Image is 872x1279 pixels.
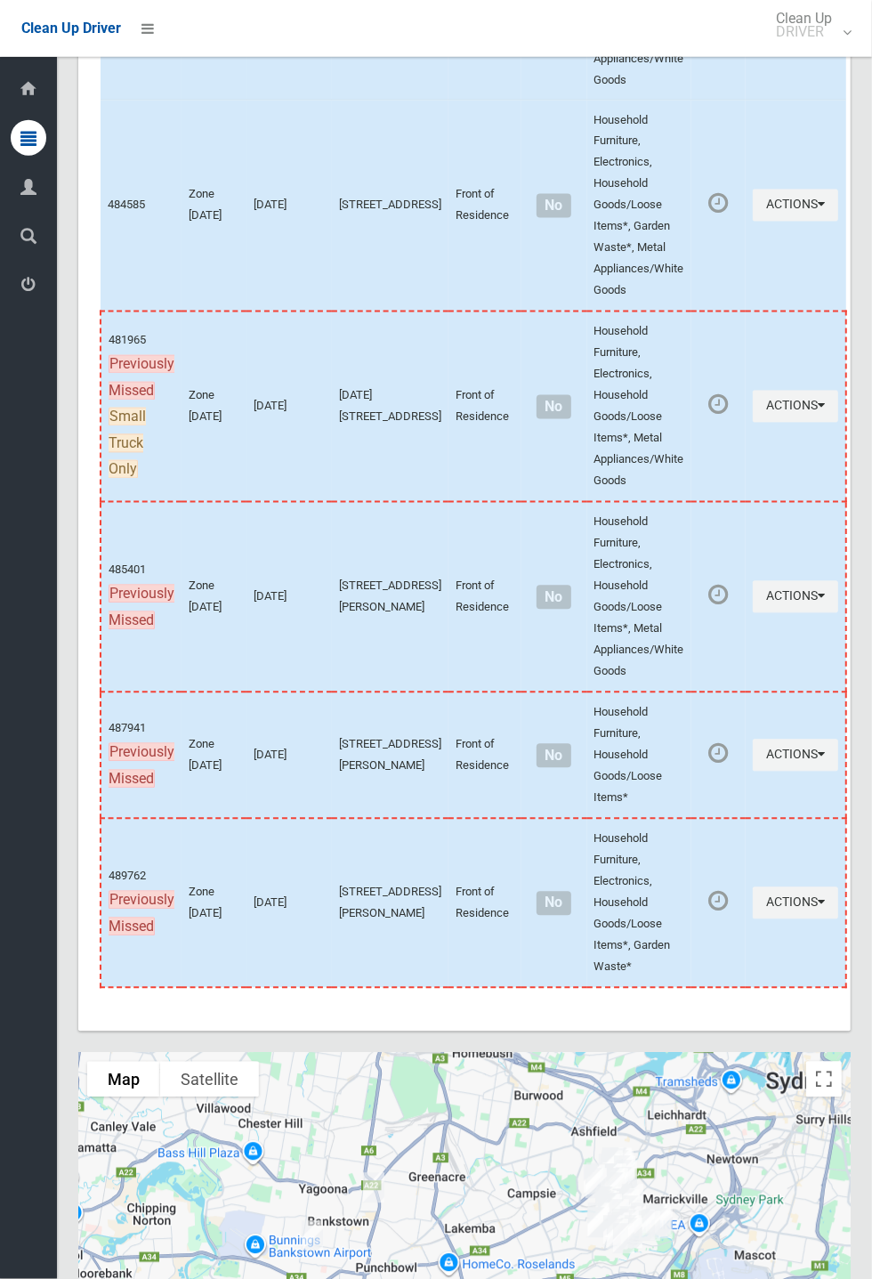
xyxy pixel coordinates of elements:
td: [STREET_ADDRESS][PERSON_NAME] [332,819,448,988]
td: [DATE] [246,819,332,988]
h4: Normal sized [529,590,580,605]
div: 87 Wardell Road, EARLWOOD NSW 2206<br>Status : AssignedToRoute<br><a href="/driver/booking/484139... [605,1183,641,1227]
div: 4 French Avenue, BANKSTOWN NSW 2200<br>Status : AssignedToRoute<br><a href="/driver/booking/48474... [356,1166,392,1210]
td: 484585 [101,101,182,312]
td: Household Furniture, Electronics, Household Goods/Loose Items*, Garden Waste*, Metal Appliances/W... [587,101,691,312]
td: Household Furniture, Electronics, Household Goods/Loose Items*, Garden Waste* [587,819,691,988]
span: No [537,892,571,916]
span: Previously Missed [109,355,174,401]
div: 7 Floss Street, HURLSTONE PARK NSW 2193<br>Status : AssignedToRoute<br><a href="/driver/booking/4... [609,1154,644,1198]
div: 98 Prince Edward Avenue, EARLWOOD NSW 2206<br>Status : AssignedToRoute<br><a href="/driver/bookin... [591,1185,626,1229]
i: Booking awaiting collection. Mark as collected or report issues to complete task. [708,192,728,215]
span: Small Truck Only [109,408,146,479]
div: 28 Undercliffe Road, EARLWOOD NSW 2206<br>Status : AssignedToRoute<br><a href="/driver/booking/48... [642,1199,678,1243]
button: Show satellite imagery [160,1062,259,1097]
div: 106 Prince Edward Avenue, EARLWOOD NSW 2206<br>Status : AssignedToRoute<br><a href="/driver/booki... [588,1184,624,1228]
i: Booking awaiting collection. Mark as collected or report issues to complete task. [708,584,728,607]
td: Front of Residence [448,502,521,692]
td: Front of Residence [448,819,521,988]
div: 81 Wardell Road, EARLWOOD NSW 2206<br>Status : AssignedToRoute<br><a href="/driver/booking/482614... [606,1182,642,1226]
div: 36 Finlays Avenue, EARLWOOD NSW 2206<br>Status : AssignedToRoute<br><a href="/driver/booking/4833... [614,1211,650,1256]
div: 2A Undercliffe Lane, EARLWOOD NSW 2206<br>Status : AssignedToRoute<br><a href="/driver/booking/48... [644,1202,680,1246]
h4: Normal sized [529,749,580,764]
div: 43 Highcliff Road, EARLWOOD NSW 2206<br>Status : AssignedToRoute<br><a href="/driver/booking/4834... [632,1204,667,1249]
div: 8 Smith Avenue, HURLSTONE PARK NSW 2193<br>Status : AssignedToRoute<br><a href="/driver/booking/4... [600,1166,635,1210]
button: Actions [753,740,838,773]
div: 48 Undercliffe Road, EARLWOOD NSW 2206<br>Status : AssignedToRoute<br><a href="/driver/booking/48... [639,1198,674,1243]
td: Zone [DATE] [182,502,246,692]
span: Previously Missed [109,891,174,936]
td: [DATE][STREET_ADDRESS] [332,312,448,502]
small: DRIVER [776,25,832,38]
div: 180 Homer Street, EARLWOOD NSW 2206<br>Status : AssignedToRoute<br><a href="/driver/booking/48340... [601,1206,636,1251]
td: 481965 [101,312,182,502]
h4: Normal sized [529,896,580,911]
button: Actions [753,581,838,614]
div: 1/38 Melford Street, HURLSTONE PARK NSW 2193<br>Status : AssignedToRoute<br><a href="/driver/book... [592,1147,627,1192]
button: Actions [753,190,838,223]
div: 15 Burnett Street, HURLSTONE PARK NSW 2193<br>Status : AssignedToRoute<br><a href="/driver/bookin... [596,1162,632,1206]
div: 169 Homer Street, EARLWOOD NSW 2206<br>Status : AssignedToRoute<br><a href="/driver/booking/48451... [605,1202,641,1247]
a: Clean Up Driver [21,15,121,42]
div: 3/47 Yanderra Street, CONDELL PARK NSW 2200<br>Status : AssignedToRoute<br><a href="/driver/booki... [295,1214,330,1259]
td: Zone [DATE] [182,692,246,819]
td: Zone [DATE] [182,819,246,988]
td: Household Furniture, Electronics, Household Goods/Loose Items*, Metal Appliances/White Goods [587,312,691,502]
div: 111 Crinan Street, HURLSTONE PARK NSW 2193<br>Status : AssignedToRoute<br><a href="/driver/bookin... [594,1144,630,1188]
span: Clean Up [767,12,850,38]
span: No [537,395,571,419]
td: Front of Residence [448,692,521,819]
div: 82 Riverview Road, EARLWOOD NSW 2206<br>Status : AssignedToRoute<br><a href="/driver/booking/4833... [611,1183,647,1227]
div: 3 St Georges Parade, EARLWOOD NSW 2206<br>Status : AssignedToRoute<br><a href="/driver/booking/48... [596,1209,632,1253]
td: 487941 [101,692,182,819]
td: Household Furniture, Electronics, Household Goods/Loose Items*, Metal Appliances/White Goods [587,502,691,692]
td: [STREET_ADDRESS] [332,101,448,312]
div: 11 Fernhill Street, HURLSTONE PARK NSW 2193<br>Status : AssignedToRoute<br><a href="/driver/booki... [603,1142,639,1186]
div: 91 Riverview Road, EARLWOOD NSW 2206<br>Status : AssignedToRoute<br><a href="/driver/booking/4832... [615,1189,650,1234]
i: Booking awaiting collection. Mark as collected or report issues to complete task. [708,393,728,417]
i: Booking awaiting collection. Mark as collected or report issues to complete task. [708,890,728,913]
div: 116 Homer Street, EARLWOOD NSW 2206<br>Status : AssignedToRoute<br><a href="/driver/booking/47896... [613,1200,649,1244]
td: Zone [DATE] [182,101,246,312]
div: 139 Wardell Road, EARLWOOD NSW 2206<br>Status : AssignedToRoute<br><a href="/driver/booking/47432... [601,1193,636,1237]
div: 1/3 The Avenue, HURLSTONE PARK NSW 2193<br>Status : AssignedToRoute<br><a href="/driver/booking/4... [595,1141,631,1186]
div: 20 Flers Avenue, EARLWOOD NSW 2206<br>Status : AssignedToRoute<br><a href="/driver/booking/474117... [593,1187,629,1232]
td: [DATE] [246,502,332,692]
td: [DATE] [246,312,332,502]
i: Booking awaiting collection. Mark as collected or report issues to complete task. [708,742,728,765]
div: 27 Undercliffe Road, EARLWOOD NSW 2206<br>Status : AssignedToRoute<br><a href="/driver/booking/48... [642,1197,678,1242]
div: 12 Lanark Avenue, EARLWOOD NSW 2206<br>Status : AssignedToRoute<br><a href="/driver/booking/48369... [580,1201,616,1245]
td: [STREET_ADDRESS][PERSON_NAME] [332,502,448,692]
td: Front of Residence [448,312,521,502]
div: 7 March Place, EARLWOOD NSW 2206<br>Status : AssignedToRoute<br><a href="/driver/booking/481965/c... [606,1217,642,1261]
div: 155 Riverview Road, EARLWOOD NSW 2206<br>Status : AssignedToRoute<br><a href="/driver/booking/484... [615,1178,650,1222]
div: 4 Trewilga Avenue, EARLWOOD NSW 2206<br>Status : AssignedToRoute<br><a href="/driver/booking/4835... [589,1180,625,1225]
button: Actions [753,887,838,920]
span: Clean Up Driver [21,20,121,36]
td: Front of Residence [448,101,521,312]
div: 17 Starkey Street, HURLSTONE PARK NSW 2193<br>Status : AssignedToRoute<br><a href="/driver/bookin... [609,1161,644,1205]
button: Show street map [87,1062,160,1097]
div: 45 Homer Street, EARLWOOD NSW 2206<br>Status : AssignedToRoute<br><a href="/driver/booking/484405... [624,1196,659,1241]
h4: Normal sized [529,198,580,214]
div: 51 Hamilton Avenue, EARLWOOD NSW 2206<br>Status : AssignedToRoute<br><a href="/driver/booking/477... [581,1196,617,1241]
td: [DATE] [246,692,332,819]
div: 10 Lanark Avenue, EARLWOOD NSW 2206<br>Status : AssignedToRoute<br><a href="/driver/booking/48367... [581,1201,617,1245]
div: 8 Canterton Street, HURLSTONE PARK NSW 2193<br>Status : AssignedToRoute<br><a href="/driver/booki... [593,1157,629,1202]
h4: Normal sized [529,400,580,415]
span: No [537,744,571,768]
div: 85 Minnamorra Avenue, EARLWOOD NSW 2206<br>Status : AssignedToRoute<br><a href="/driver/booking/4... [600,1212,635,1257]
div: 75-79 Minter Street, CANTERBURY NSW 2193<br>Status : AssignedToRoute<br><a href="/driver/booking/... [577,1158,612,1202]
td: [DATE] [246,101,332,312]
div: 70 Duntroon Street, HURLSTONE PARK NSW 2193<br>Status : AssignedToRoute<br><a href="/driver/booki... [607,1149,642,1194]
td: Household Furniture, Household Goods/Loose Items* [587,692,691,819]
div: 14 Highland Crescent, EARLWOOD NSW 2206<br>Status : AssignedToRoute<br><a href="/driver/booking/4... [613,1203,649,1248]
button: Actions [753,391,838,424]
div: 80 Church Street, CANTERBURY NSW 2193<br>Status : AssignedToRoute<br><a href="/driver/booking/483... [578,1162,614,1206]
td: 489762 [101,819,182,988]
div: 28 Flers Avenue, EARLWOOD NSW 2206<br>Status : AssignedToRoute<br><a href="/driver/booking/483690... [592,1187,627,1232]
button: Toggle fullscreen view [806,1062,842,1097]
div: 5A Hamel Crescent, EARLWOOD NSW 2206<br>Status : AssignedToRoute<br><a href="/driver/booking/4835... [602,1186,637,1231]
td: Zone [DATE] [182,312,246,502]
div: 50 Church Street, CANTERBURY NSW 2193<br>Status : AssignedToRoute<br><a href="/driver/booking/482... [579,1156,615,1201]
